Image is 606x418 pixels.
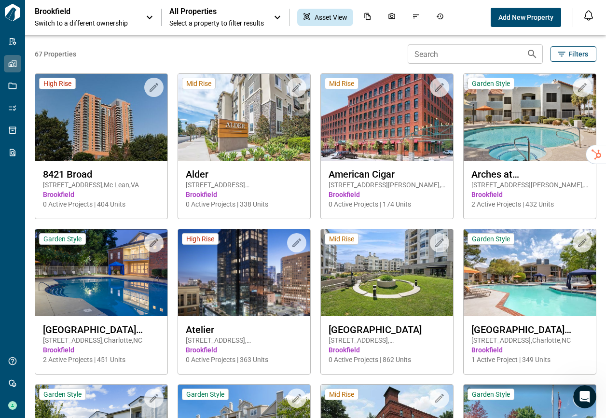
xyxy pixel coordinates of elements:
span: Select a property to filter results [169,18,264,28]
span: [STREET_ADDRESS] , [GEOGRAPHIC_DATA] , CA [329,335,445,345]
span: Garden Style [43,235,82,243]
div: Job History [430,9,450,26]
span: 1 Active Project | 349 Units [471,355,588,364]
div: Photos [382,9,401,26]
span: Asset View [315,13,347,22]
span: Filters [568,49,588,59]
button: Open notification feed [581,8,596,23]
span: High Rise [186,235,214,243]
span: Arches at [GEOGRAPHIC_DATA] [471,168,588,180]
span: [STREET_ADDRESS][PERSON_NAME] , Northridge , CA [186,180,303,190]
iframe: Intercom live chat [573,385,596,408]
div: Asset View [297,9,353,26]
img: property-asset [321,74,453,161]
span: Switch to a different ownership [35,18,136,28]
div: Issues & Info [406,9,426,26]
span: Atelier [186,324,303,335]
span: [STREET_ADDRESS][PERSON_NAME] , [PERSON_NAME] , AZ [471,180,588,190]
span: [STREET_ADDRESS] , Charlotte , NC [43,335,160,345]
span: 2 Active Projects | 451 Units [43,355,160,364]
button: Search properties [523,44,542,64]
img: property-asset [35,229,167,316]
button: Filters [551,46,596,62]
span: Garden Style [472,235,510,243]
span: Mid Rise [329,390,354,399]
span: [STREET_ADDRESS] , Charlotte , NC [471,335,588,345]
span: Garden Style [186,390,224,399]
img: property-asset [464,74,596,161]
span: All Properties [169,7,264,16]
span: Brookfield [471,345,588,355]
button: Add New Property [491,8,561,27]
span: Mid Rise [329,235,354,243]
span: Brookfield [329,190,445,199]
span: [GEOGRAPHIC_DATA] Apartments [471,324,588,335]
img: property-asset [321,229,453,316]
span: Mid Rise [186,79,211,88]
span: [STREET_ADDRESS] , [GEOGRAPHIC_DATA] , CA [186,335,303,345]
span: American Cigar [329,168,445,180]
span: Brookfield [471,190,588,199]
span: Garden Style [472,79,510,88]
span: Mid Rise [329,79,354,88]
span: [STREET_ADDRESS][PERSON_NAME] , [GEOGRAPHIC_DATA] , VA [329,180,445,190]
span: Brookfield [43,345,160,355]
img: property-asset [464,229,596,316]
span: 0 Active Projects | 338 Units [186,199,303,209]
span: Brookfield [329,345,445,355]
span: 0 Active Projects | 404 Units [43,199,160,209]
span: 0 Active Projects | 174 Units [329,199,445,209]
span: Brookfield [186,345,303,355]
span: 0 Active Projects | 862 Units [329,355,445,364]
span: Brookfield [186,190,303,199]
span: [GEOGRAPHIC_DATA] [329,324,445,335]
span: Brookfield [43,190,160,199]
img: property-asset [178,74,310,161]
span: 67 Properties [35,49,404,59]
span: 0 Active Projects | 363 Units [186,355,303,364]
span: [STREET_ADDRESS] , Mc Lean , VA [43,180,160,190]
img: property-asset [178,229,310,316]
img: property-asset [35,74,167,161]
span: Garden Style [472,390,510,399]
span: Alder [186,168,303,180]
span: Add New Property [498,13,553,22]
span: Garden Style [43,390,82,399]
span: [GEOGRAPHIC_DATA] Apartments [43,324,160,335]
p: Brookfield [35,7,122,16]
div: Documents [358,9,377,26]
span: 8421 Broad [43,168,160,180]
span: 2 Active Projects | 432 Units [471,199,588,209]
span: High Rise [43,79,71,88]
